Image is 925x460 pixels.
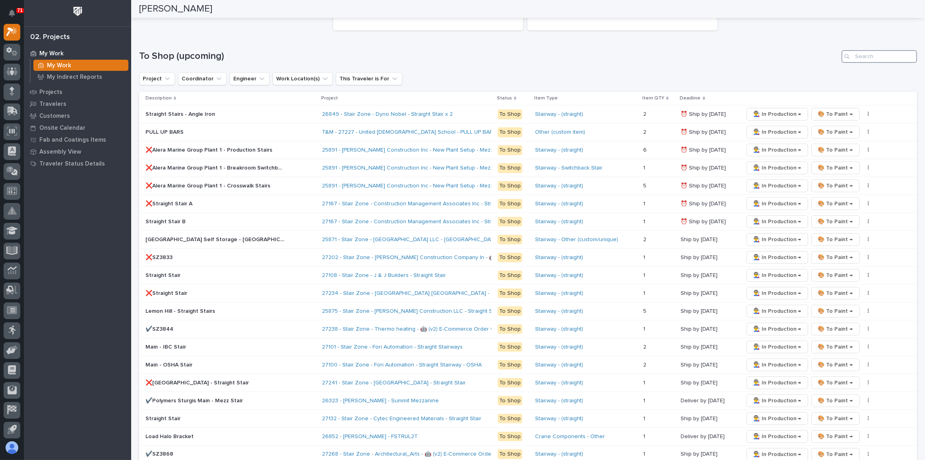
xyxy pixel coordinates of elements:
button: 🎨 To Paint → [811,412,860,425]
button: 🎨 To Paint → [811,233,860,246]
a: 27167 - Stair Zone - Construction Management Associates Inc - Straight Stairs [322,201,520,207]
button: 👨‍🏭 In Production → [747,394,808,407]
span: 🎨 To Paint → [818,235,853,244]
p: 1 [643,253,647,261]
a: Stairway - (straight) [535,254,583,261]
div: To Shop [498,217,522,227]
p: Deadline [680,94,701,103]
p: Assembly View [39,148,81,156]
button: 👨‍🏭 In Production → [747,215,808,228]
a: Stairway - (straight) [535,308,583,315]
p: Travelers [39,101,66,108]
span: 👨‍🏭 In Production → [753,163,801,173]
button: 🎨 To Paint → [811,215,860,228]
p: 1 [643,288,647,297]
a: 25871 - Stair Zone - [GEOGRAPHIC_DATA] LLC - [GEOGRAPHIC_DATA] Storage - [GEOGRAPHIC_DATA] [322,236,581,243]
p: Fab and Coatings Items [39,136,106,144]
p: Deliver by [DATE] [681,432,727,440]
a: Stairway - (straight) [535,380,583,386]
button: users-avatar [4,439,20,456]
p: 5 [643,181,648,189]
a: 27234 - Stair Zone - [GEOGRAPHIC_DATA] [GEOGRAPHIC_DATA] - Straight Stairs [322,290,526,297]
a: Stairway - (straight) [535,326,583,333]
button: Work Location(s) [273,72,333,85]
tr: ❌Straight Stair❌Straight Stair 27234 - Stair Zone - [GEOGRAPHIC_DATA] [GEOGRAPHIC_DATA] - Straigh... [139,285,917,302]
div: To Shop [498,235,522,245]
span: 🎨 To Paint → [818,324,853,334]
a: Onsite Calendar [24,122,131,134]
span: 🎨 To Paint → [818,181,853,191]
span: 🎨 To Paint → [818,199,853,209]
tr: Main - IBC StairMain - IBC Stair 27101 - Stair Zone - Fori Automation - Straight Stairways To Sho... [139,338,917,356]
button: Coordinator [178,72,227,85]
a: Stairway - (straight) [535,218,583,225]
span: 👨‍🏭 In Production → [753,432,801,441]
span: 🎨 To Paint → [818,217,853,226]
p: Ship by [DATE] [681,306,719,315]
p: ❌[GEOGRAPHIC_DATA] - Straight Stair [145,378,250,386]
button: 🎨 To Paint → [811,305,860,318]
div: To Shop [498,253,522,263]
button: 👨‍🏭 In Production → [747,251,808,264]
div: To Shop [498,306,522,316]
p: Ship by [DATE] [681,253,719,261]
button: 👨‍🏭 In Production → [747,162,808,174]
div: To Shop [498,396,522,406]
a: 25891 - [PERSON_NAME] Construction Inc - New Plant Setup - Mezzanine Project [322,183,527,189]
button: 👨‍🏭 In Production → [747,108,808,121]
span: 👨‍🏭 In Production → [753,181,801,191]
p: 1 [643,324,647,333]
div: To Shop [498,342,522,352]
button: 👨‍🏭 In Production → [747,287,808,300]
p: ❌Alera Marine Group Plant 1 - Production Stairs [145,145,274,154]
div: To Shop [498,127,522,137]
a: 26323 - [PERSON_NAME] - Summit Mezzanine [322,398,439,404]
p: PULL UP BARS [145,127,185,136]
tr: ❌Alera Marine Group Plant 1 - Crosswalk Stairs❌Alera Marine Group Plant 1 - Crosswalk Stairs 2589... [139,177,917,195]
p: Lemon Hill - Straight Stairs [145,306,217,315]
div: To Shop [498,432,522,442]
button: 🎨 To Paint → [811,376,860,389]
a: My Indirect Reports [31,71,131,82]
p: 6 [643,145,648,154]
span: 👨‍🏭 In Production → [753,145,801,155]
span: 🎨 To Paint → [818,163,853,173]
div: To Shop [498,360,522,370]
p: ⏰ Ship by [DATE] [681,145,728,154]
a: T&M - 27227 - United [DEMOGRAPHIC_DATA] School - PULL UP BARS [322,129,497,136]
button: 👨‍🏭 In Production → [747,233,808,246]
p: Ship by [DATE] [681,378,719,386]
p: Ship by [DATE] [681,360,719,368]
a: Stairway - (straight) [535,290,583,297]
a: My Work [24,47,131,59]
div: To Shop [498,181,522,191]
p: ⏰ Ship by [DATE] [681,199,728,207]
span: 👨‍🏭 In Production → [753,217,801,226]
p: 1 [643,271,647,279]
a: Traveler Status Details [24,158,131,170]
div: To Shop [498,145,522,155]
span: 🎨 To Paint → [818,271,853,280]
p: ❌Straight Stair [145,288,189,297]
button: 👨‍🏭 In Production → [747,126,808,138]
p: 1 [643,449,647,458]
span: 👨‍🏭 In Production → [753,450,801,459]
img: Workspace Logo [70,4,85,19]
span: 👨‍🏭 In Production → [753,199,801,209]
p: Deliver by [DATE] [681,396,727,404]
a: Projects [24,86,131,98]
span: 🎨 To Paint → [818,127,853,137]
p: Onsite Calendar [39,125,85,132]
a: 27167 - Stair Zone - Construction Management Associates Inc - Straight Stairs [322,218,520,225]
a: Stairway - (straight) [535,183,583,189]
a: 27202 - Stair Zone - [PERSON_NAME] Construction Company In - 🤖 (v2) E-Commerce Order with Fab Item [322,254,592,261]
p: 1 [643,414,647,422]
button: 🎨 To Paint → [811,108,860,121]
button: 👨‍🏭 In Production → [747,269,808,282]
span: 🎨 To Paint → [818,342,853,352]
a: 27241 - Stair Zone - [GEOGRAPHIC_DATA] - Straight Stair [322,380,466,386]
a: 26852 - [PERSON_NAME] - FSTRUL2T [322,433,418,440]
button: 🎨 To Paint → [811,144,860,156]
p: 2 [643,360,648,368]
div: To Shop [498,271,522,281]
